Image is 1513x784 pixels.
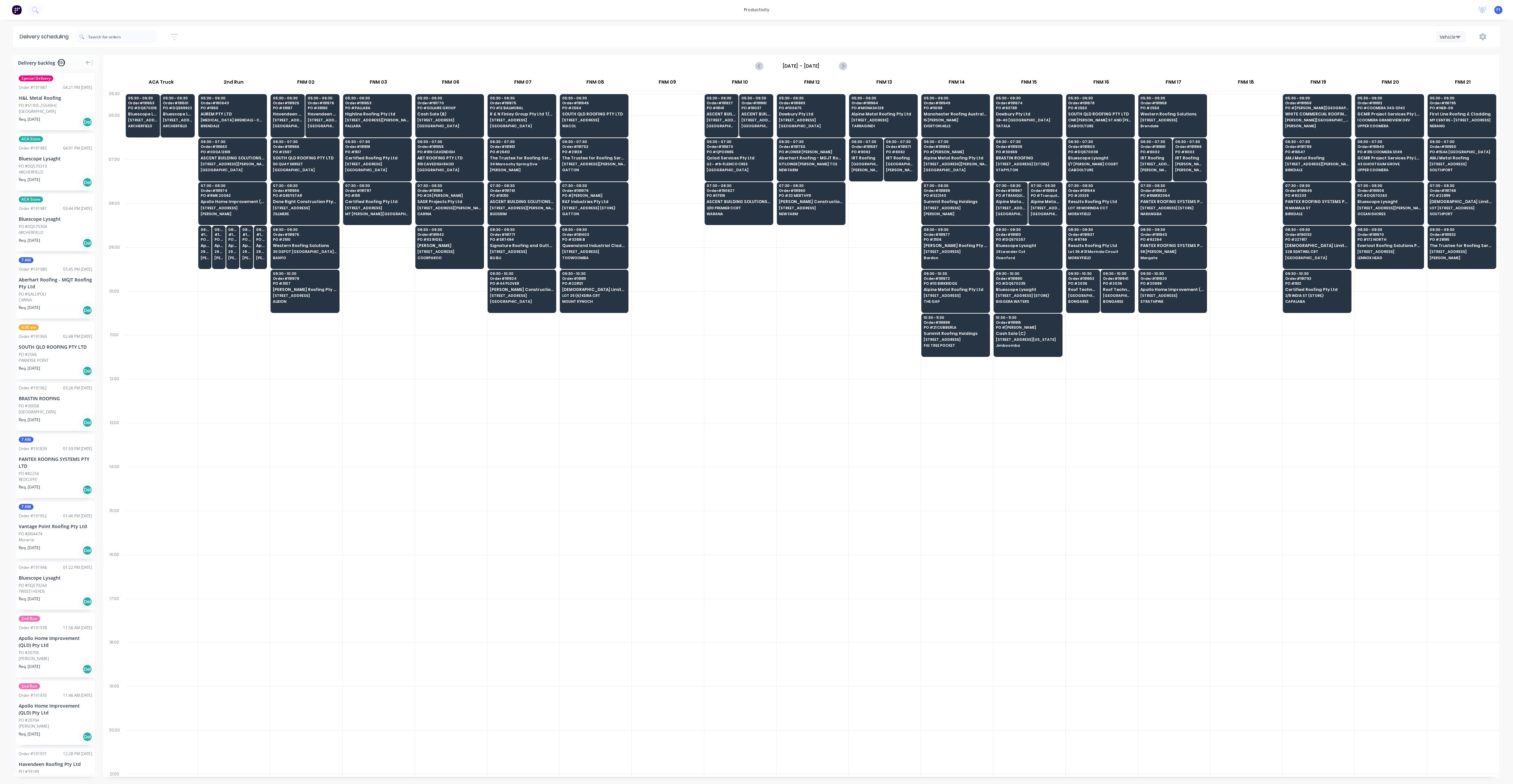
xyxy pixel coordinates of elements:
span: 07:30 - 08:30 [1031,184,1060,188]
span: Highline Roofing Pty Ltd [345,112,409,116]
span: Certified Roofing Pty Ltd [345,156,409,160]
input: Search for orders [88,30,157,43]
span: PO # 154A [GEOGRAPHIC_DATA] [1430,150,1493,154]
span: YATALA [996,124,1060,128]
span: Order # 191927 [707,101,736,105]
span: NEW FARM [779,168,843,172]
span: Alpine Metal Roofing Pty Ltd [924,156,987,160]
span: Order # 191862 [924,145,987,149]
div: 04:01 PM [DATE] [63,145,92,151]
div: FNM 17 [1138,76,1210,91]
span: GATTON [562,168,626,172]
span: 05:30 - 06:30 [1430,96,1493,100]
span: Brendale [1140,124,1204,128]
span: 06:30 - 07:30 [851,140,881,144]
span: SOUTH QLD ROOFING PTY LTD [273,156,337,160]
span: Order # 191961 [1140,145,1170,149]
span: Order # 191951 [490,145,554,149]
span: PO # DQ570016 [128,106,158,110]
div: Del [82,117,92,127]
span: [STREET_ADDRESS] [1430,162,1493,166]
div: FNM 09 [631,76,703,91]
span: Order # 191983 [779,101,843,105]
span: [GEOGRAPHIC_DATA] [273,124,302,128]
span: 07:30 - 08:30 [1140,184,1204,188]
div: Del [82,177,92,187]
span: [STREET_ADDRESS] [345,162,409,166]
span: [STREET_ADDRESS] [562,118,626,122]
span: 05:30 - 06:30 [417,96,481,100]
span: Order # 191770 [417,101,481,105]
span: Order # 191956 [273,189,337,193]
span: 167 [58,59,65,66]
span: 1/7 [PERSON_NAME] COURT [1068,162,1132,166]
span: 06:30 - 07:30 [1140,140,1170,144]
span: Order # 191925 [273,101,302,105]
span: CABOOLTURE [1068,168,1132,172]
span: 07:30 - 08:30 [779,184,843,188]
span: Order # 191940 [1357,145,1421,149]
span: AUREM PTY LTD [201,112,264,116]
span: [STREET_ADDRESS][PERSON_NAME] [1140,162,1170,166]
span: 07:30 - 08:30 [1357,184,1421,188]
span: PO # MONASH 128 [851,106,915,110]
div: FNM 06 [415,76,487,91]
span: The Trustee for Roofing Services QLD Trust [490,156,554,160]
span: [STREET_ADDRESS][PERSON_NAME] (STORE) [163,118,192,122]
span: [GEOGRAPHIC_DATA] [924,168,987,172]
span: Western Roofing Solutions [1140,112,1204,116]
span: 05:30 - 06:30 [345,96,409,100]
span: Order # 191671 [886,145,915,149]
span: [GEOGRAPHIC_DATA] [851,162,881,166]
span: 43 GHOSTGUM GROVE [1357,162,1421,166]
span: [STREET_ADDRESS][PERSON_NAME] (STORE) [128,118,158,122]
span: [STREET_ADDRESS][PERSON_NAME] [201,162,264,166]
span: Order # 191979 [562,189,626,193]
span: PO # SOLAIRE GROUP [417,106,481,110]
span: AMJ Metal Roofing [1430,156,1493,160]
div: FNM 07 [487,76,559,91]
span: 07:30 - 08:30 [490,184,554,188]
span: PO # 93788 [996,106,1060,110]
span: 06:30 - 07:30 [201,140,264,144]
div: Bluescope Lysaght [19,155,92,162]
span: Bluescope Lysaght [1068,156,1132,160]
span: 15 [PERSON_NAME] [924,118,987,122]
span: 06:30 - 07:30 [1430,140,1493,144]
span: PO # LOWER [PERSON_NAME] [779,150,843,154]
span: 34 Maroochy Spring Dve [490,162,554,166]
span: BRENDALE [201,124,264,128]
span: 06:30 - 07:30 [1285,140,1349,144]
span: PO # 819 CAVENDISH [417,150,481,154]
div: FNM 13 [848,76,920,91]
span: 05:30 - 06:30 [1068,96,1132,100]
span: Order # 191678 [1068,101,1132,105]
span: [GEOGRAPHIC_DATA] [707,124,736,128]
span: 05:30 - 06:30 [996,96,1060,100]
div: 04:21 PM [DATE] [63,85,92,91]
span: 05:30 - 06:30 [490,96,554,100]
span: SOUTH QLD ROOFING PTY LTD [1068,112,1132,116]
span: R & N Finlay Group Pty Ltd T/as Sustainable [490,112,554,116]
span: [MEDICAL_DATA] BRENDALE - CNR [PERSON_NAME] & [GEOGRAPHIC_DATA] [201,118,264,122]
span: PO # DQ570038 [1068,150,1132,154]
span: Order # 191960 [779,189,843,193]
span: First Line Roofing & Cladding [1430,112,1493,116]
span: PO # 2567 [273,150,337,154]
span: U2 - #9-11 LENCO CRES [707,162,770,166]
span: Order # 191789 [1285,145,1349,149]
div: FNM 08 [559,76,631,91]
span: [GEOGRAPHIC_DATA] [345,168,409,172]
span: 05:30 - 06:30 [851,96,915,100]
span: Aberhart Roofing - MGJT Roofing Pty Ltd [779,156,843,160]
span: Order # 191959 [1285,101,1349,105]
span: EVERTON HILLS [924,124,987,128]
span: GCMR Project Services Pty Ltd [1357,112,1421,116]
span: Order # 190627 [707,189,770,193]
span: PO # PALLARA [345,106,409,110]
span: 06:30 - 07:30 [490,140,554,144]
span: Order # 191653 [128,101,158,105]
span: Alpine Metal Roofing Pty Ltd [851,112,915,116]
span: Order # 191955 [417,145,481,149]
span: Order # 191889 [924,189,987,193]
